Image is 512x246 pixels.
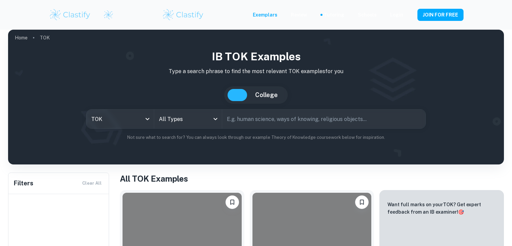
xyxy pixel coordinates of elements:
[324,11,344,19] a: Tutoring
[13,49,499,65] h1: IB TOK examples
[162,8,205,22] img: Clastify logo
[14,179,33,188] h6: Filters
[226,195,239,209] button: Please log in to bookmark exemplars
[87,110,154,128] div: TOK
[355,195,369,209] button: Please log in to bookmark exemplars
[253,11,277,19] p: Exemplars
[40,34,50,41] p: TOK
[49,8,92,22] img: Clastify logo
[248,89,284,101] button: College
[13,134,499,141] p: Not sure what to search for? You can always look through our example Theory of Knowledge coursewo...
[120,173,504,185] h1: All TOK Examples
[103,10,113,20] img: Clastify logo
[409,13,412,17] button: Help and Feedback
[390,11,403,19] a: Login
[417,9,464,21] button: JOIN FOR FREE
[8,30,504,164] img: profile cover
[415,116,421,122] button: Search
[291,11,307,19] p: Review
[154,110,221,128] div: All Types
[228,89,247,101] button: IB
[15,33,28,42] a: Home
[458,209,464,215] span: 🎯
[358,11,377,19] a: Schools
[13,67,499,75] p: Type a search phrase to find the most relevant TOK examples for you
[222,110,413,128] input: E.g. human science, ways of knowing, religious objects...
[387,201,496,216] p: Want full marks on your TOK ? Get expert feedback from an IB examiner!
[99,10,113,20] a: Clastify logo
